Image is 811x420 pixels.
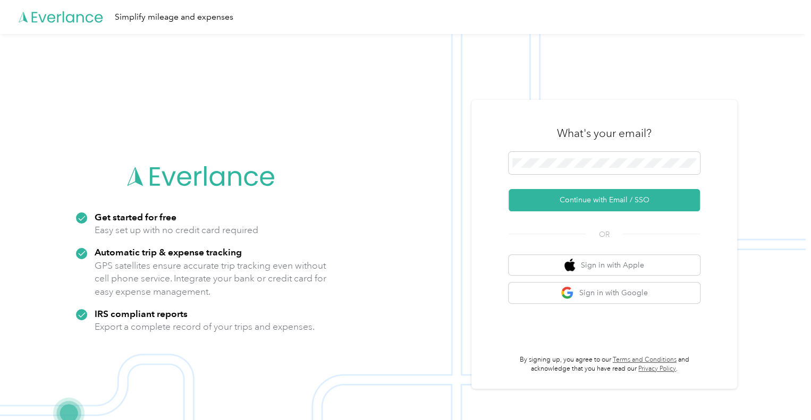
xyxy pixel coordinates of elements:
[557,126,652,141] h3: What's your email?
[564,259,575,272] img: apple logo
[586,229,623,240] span: OR
[509,355,700,374] p: By signing up, you agree to our and acknowledge that you have read our .
[638,365,676,373] a: Privacy Policy
[95,224,258,237] p: Easy set up with no credit card required
[95,211,176,222] strong: Get started for free
[95,320,315,333] p: Export a complete record of your trips and expenses.
[509,282,700,303] button: google logoSign in with Google
[509,189,700,211] button: Continue with Email / SSO
[95,308,188,319] strong: IRS compliant reports
[613,356,677,364] a: Terms and Conditions
[115,11,233,24] div: Simplify mileage and expenses
[95,246,242,258] strong: Automatic trip & expense tracking
[561,286,574,299] img: google logo
[509,255,700,276] button: apple logoSign in with Apple
[95,259,327,298] p: GPS satellites ensure accurate trip tracking even without cell phone service. Integrate your bank...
